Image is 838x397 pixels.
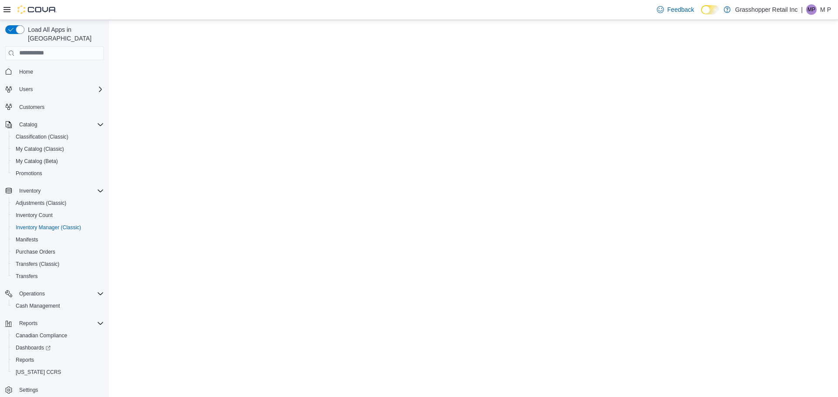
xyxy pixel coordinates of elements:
[801,4,803,15] p: |
[12,271,104,282] span: Transfers
[12,156,62,166] a: My Catalog (Beta)
[24,25,104,43] span: Load All Apps in [GEOGRAPHIC_DATA]
[9,342,107,354] a: Dashboards
[16,273,38,280] span: Transfers
[12,343,54,353] a: Dashboards
[19,86,33,93] span: Users
[12,168,46,179] a: Promotions
[16,356,34,363] span: Reports
[2,317,107,329] button: Reports
[16,102,48,112] a: Customers
[16,288,104,299] span: Operations
[735,4,797,15] p: Grasshopper Retail Inc
[16,102,104,112] span: Customers
[16,261,59,268] span: Transfers (Classic)
[9,354,107,366] button: Reports
[16,66,104,77] span: Home
[2,288,107,300] button: Operations
[12,355,38,365] a: Reports
[9,329,107,342] button: Canadian Compliance
[16,84,104,95] span: Users
[12,247,104,257] span: Purchase Orders
[12,343,104,353] span: Dashboards
[9,155,107,167] button: My Catalog (Beta)
[16,302,60,309] span: Cash Management
[9,234,107,246] button: Manifests
[12,247,59,257] a: Purchase Orders
[9,131,107,143] button: Classification (Classic)
[9,209,107,221] button: Inventory Count
[16,224,81,231] span: Inventory Manager (Classic)
[2,383,107,396] button: Settings
[16,248,55,255] span: Purchase Orders
[2,185,107,197] button: Inventory
[12,132,104,142] span: Classification (Classic)
[9,143,107,155] button: My Catalog (Classic)
[806,4,817,15] div: M P
[16,318,41,329] button: Reports
[653,1,697,18] a: Feedback
[12,222,85,233] a: Inventory Manager (Classic)
[16,158,58,165] span: My Catalog (Beta)
[12,198,104,208] span: Adjustments (Classic)
[12,144,68,154] a: My Catalog (Classic)
[12,144,104,154] span: My Catalog (Classic)
[16,288,48,299] button: Operations
[820,4,831,15] p: M P
[9,221,107,234] button: Inventory Manager (Classic)
[16,369,61,376] span: [US_STATE] CCRS
[807,4,815,15] span: MP
[12,259,63,269] a: Transfers (Classic)
[12,355,104,365] span: Reports
[16,200,66,207] span: Adjustments (Classic)
[16,344,51,351] span: Dashboards
[9,258,107,270] button: Transfers (Classic)
[19,320,38,327] span: Reports
[12,367,65,377] a: [US_STATE] CCRS
[16,318,104,329] span: Reports
[2,119,107,131] button: Catalog
[12,367,104,377] span: Washington CCRS
[12,210,104,221] span: Inventory Count
[12,271,41,282] a: Transfers
[9,366,107,378] button: [US_STATE] CCRS
[16,119,104,130] span: Catalog
[16,332,67,339] span: Canadian Compliance
[12,234,41,245] a: Manifests
[2,101,107,113] button: Customers
[16,119,41,130] button: Catalog
[19,387,38,394] span: Settings
[12,168,104,179] span: Promotions
[12,156,104,166] span: My Catalog (Beta)
[9,270,107,282] button: Transfers
[701,5,719,14] input: Dark Mode
[16,170,42,177] span: Promotions
[17,5,57,14] img: Cova
[16,212,53,219] span: Inventory Count
[19,187,41,194] span: Inventory
[19,68,33,75] span: Home
[16,133,69,140] span: Classification (Classic)
[12,330,104,341] span: Canadian Compliance
[19,121,37,128] span: Catalog
[16,146,64,153] span: My Catalog (Classic)
[16,186,104,196] span: Inventory
[12,301,63,311] a: Cash Management
[12,259,104,269] span: Transfers (Classic)
[16,236,38,243] span: Manifests
[12,132,72,142] a: Classification (Classic)
[12,301,104,311] span: Cash Management
[19,104,45,111] span: Customers
[16,84,36,95] button: Users
[2,65,107,78] button: Home
[2,83,107,95] button: Users
[9,167,107,180] button: Promotions
[12,330,71,341] a: Canadian Compliance
[9,197,107,209] button: Adjustments (Classic)
[16,67,37,77] a: Home
[12,222,104,233] span: Inventory Manager (Classic)
[16,385,41,395] a: Settings
[12,198,70,208] a: Adjustments (Classic)
[667,5,694,14] span: Feedback
[16,384,104,395] span: Settings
